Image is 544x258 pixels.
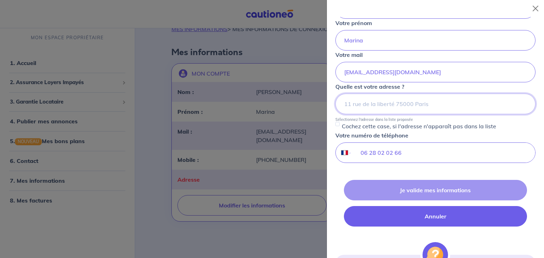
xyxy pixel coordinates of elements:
[335,117,413,122] p: Sélectionnez l'adresse dans la liste proposée
[335,51,363,59] p: Votre mail
[335,62,535,82] input: mail@mail.com
[335,30,535,51] input: John
[335,19,372,27] p: Votre prénom
[335,82,404,91] p: Quelle est votre adresse ?
[344,206,527,227] button: Annuler
[530,3,541,14] button: Close
[335,94,535,114] input: 11 rue de la liberté 75000 Paris
[342,122,496,130] p: Cochez cette case, si l'adresse n'apparaît pas dans la liste
[352,143,535,163] input: 06 34 34 34 34
[335,131,408,140] p: Votre numéro de téléphone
